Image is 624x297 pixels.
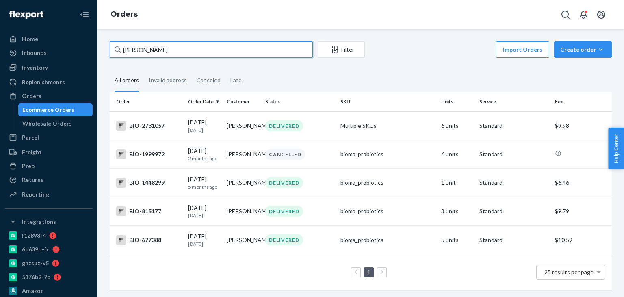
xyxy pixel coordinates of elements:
div: Prep [22,162,35,170]
div: Home [22,35,38,43]
div: 6e639d-fc [22,245,49,253]
div: Canceled [197,70,221,91]
input: Search orders [110,41,313,58]
a: Wholesale Orders [18,117,93,130]
a: Returns [5,173,93,186]
div: Replenishments [22,78,65,86]
div: Late [230,70,242,91]
th: Order Date [185,92,223,111]
a: Page 1 is your current page [366,269,372,275]
div: Wholesale Orders [22,120,72,128]
div: Inventory [22,63,48,72]
div: bioma_probiotics [340,207,434,215]
td: [PERSON_NAME] [223,111,262,140]
a: Inventory [5,61,93,74]
th: Status [262,92,337,111]
div: Integrations [22,218,56,226]
td: 1 unit [438,168,477,197]
div: Filter [318,46,364,54]
button: Open account menu [593,7,609,23]
div: DELIVERED [265,206,303,217]
div: [DATE] [188,232,220,247]
ol: breadcrumbs [104,3,144,26]
img: Flexport logo [9,11,43,19]
a: Reporting [5,188,93,201]
p: 2 months ago [188,155,220,162]
p: Standard [479,236,548,244]
th: Fee [552,92,612,111]
a: f12898-4 [5,229,93,242]
button: Integrations [5,215,93,228]
a: Prep [5,159,93,173]
p: 5 months ago [188,183,220,190]
a: gnzsuz-v5 [5,257,93,270]
div: Freight [22,148,42,156]
div: DELIVERED [265,177,303,188]
div: BIO-1448299 [116,178,182,188]
p: Standard [479,179,548,187]
div: [DATE] [188,175,220,190]
button: Import Orders [496,41,549,58]
a: Home [5,33,93,46]
div: BIO-815177 [116,206,182,216]
div: Returns [22,176,43,184]
button: Open notifications [575,7,591,23]
div: gnzsuz-v5 [22,259,49,267]
button: Close Navigation [76,7,93,23]
div: bioma_probiotics [340,179,434,187]
div: 5176b9-7b [22,273,50,281]
div: Create order [560,46,606,54]
div: bioma_probiotics [340,236,434,244]
div: Inbounds [22,49,47,57]
p: [DATE] [188,127,220,133]
td: [PERSON_NAME] [223,140,262,168]
p: Standard [479,122,548,130]
td: Multiple SKUs [337,111,438,140]
td: $6.46 [552,168,612,197]
div: [DATE] [188,147,220,162]
div: Amazon [22,287,44,295]
td: 5 units [438,226,477,254]
th: Order [110,92,185,111]
th: SKU [337,92,438,111]
a: Orders [5,90,93,103]
a: Ecommerce Orders [18,103,93,116]
div: Ecommerce Orders [22,106,74,114]
div: Customer [227,98,259,105]
th: Service [476,92,551,111]
div: Orders [22,92,41,100]
a: Inbounds [5,46,93,59]
div: [DATE] [188,204,220,219]
p: Standard [479,150,548,158]
a: Freight [5,146,93,159]
td: 6 units [438,111,477,140]
p: [DATE] [188,240,220,247]
div: Invalid address [149,70,187,91]
a: 6e639d-fc [5,243,93,256]
p: Standard [479,207,548,215]
td: [PERSON_NAME] [223,226,262,254]
button: Help Center [608,128,624,169]
div: f12898-4 [22,231,46,240]
div: bioma_probiotics [340,150,434,158]
button: Open Search Box [557,7,574,23]
div: Reporting [22,190,49,199]
div: BIO-1999972 [116,149,182,159]
button: Create order [554,41,612,58]
td: $9.79 [552,197,612,225]
div: Parcel [22,133,39,142]
th: Units [438,92,477,111]
div: BIO-2731057 [116,121,182,131]
div: BIO-677388 [116,235,182,245]
a: 5176b9-7b [5,271,93,284]
div: All orders [115,70,139,92]
p: [DATE] [188,212,220,219]
span: 25 results per page [544,269,594,275]
td: 6 units [438,140,477,168]
div: DELIVERED [265,234,303,245]
td: $9.98 [552,111,612,140]
td: [PERSON_NAME] [223,197,262,225]
td: $10.59 [552,226,612,254]
div: DELIVERED [265,120,303,131]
